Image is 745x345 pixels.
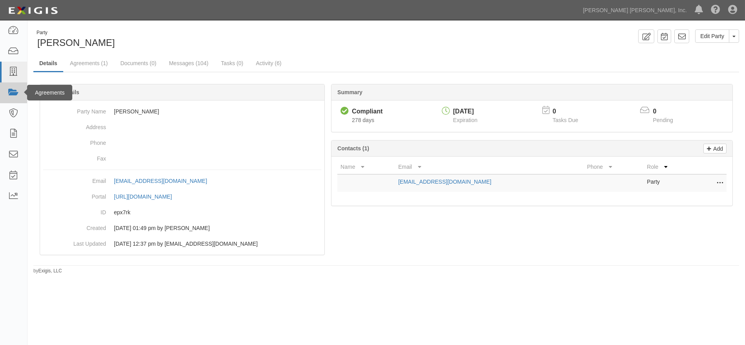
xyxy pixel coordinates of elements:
[43,135,106,147] dt: Phone
[250,55,287,71] a: Activity (6)
[453,117,478,123] span: Expiration
[43,104,106,115] dt: Party Name
[352,107,383,116] div: Compliant
[653,107,683,116] p: 0
[114,55,162,71] a: Documents (0)
[37,29,115,36] div: Party
[644,174,695,192] td: Party
[579,2,691,18] a: [PERSON_NAME] [PERSON_NAME], Inc.
[43,220,106,232] dt: Created
[38,268,62,274] a: Exigis, LLC
[163,55,214,71] a: Messages (104)
[6,4,60,18] img: logo-5460c22ac91f19d4615b14bd174203de0afe785f0fc80cf4dbbc73dc1793850b.png
[37,37,115,48] span: [PERSON_NAME]
[43,204,321,220] dd: epx7rk
[114,193,181,200] a: [URL][DOMAIN_NAME]
[46,89,79,95] b: Party Details
[703,144,727,153] a: Add
[711,144,723,153] p: Add
[43,151,106,162] dt: Fax
[453,107,478,116] div: [DATE]
[337,145,369,152] b: Contacts (1)
[43,104,321,119] dd: [PERSON_NAME]
[43,236,106,248] dt: Last Updated
[33,268,62,274] small: by
[114,178,216,184] a: [EMAIL_ADDRESS][DOMAIN_NAME]
[352,117,374,123] span: Since 12/11/2024
[644,160,695,174] th: Role
[114,177,207,185] div: [EMAIL_ADDRESS][DOMAIN_NAME]
[653,117,673,123] span: Pending
[43,236,321,252] dd: 09/15/2025 12:37 pm by kami.cross@jtax.com
[33,29,381,49] div: Johnny W. Rister
[33,55,63,72] a: Details
[695,29,729,43] a: Edit Party
[395,160,584,174] th: Email
[553,117,578,123] span: Tasks Due
[553,107,588,116] p: 0
[337,89,362,95] b: Summary
[43,173,106,185] dt: Email
[64,55,113,71] a: Agreements (1)
[584,160,644,174] th: Phone
[43,204,106,216] dt: ID
[43,189,106,201] dt: Portal
[215,55,249,71] a: Tasks (0)
[43,220,321,236] dd: 11/12/2019 01:49 pm by Olga Moskatova
[337,160,395,174] th: Name
[27,85,72,100] div: Agreements
[43,119,106,131] dt: Address
[711,5,720,15] i: Help Center - Complianz
[398,179,491,185] a: [EMAIL_ADDRESS][DOMAIN_NAME]
[340,107,349,115] i: Compliant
